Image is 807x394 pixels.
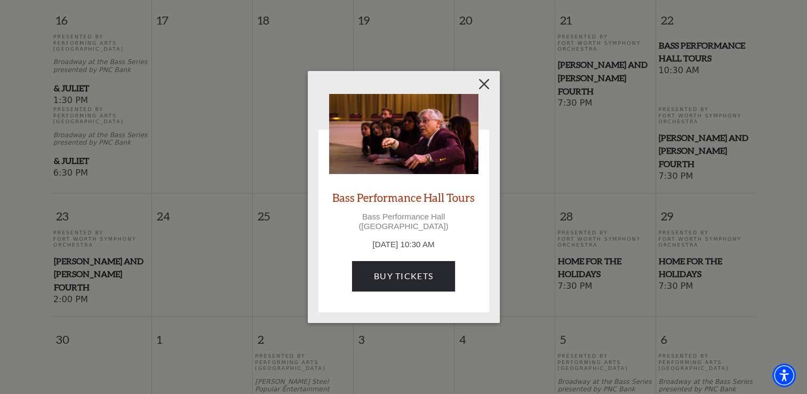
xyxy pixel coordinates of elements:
button: Close [474,74,494,94]
img: Bass Performance Hall Tours [329,94,478,174]
p: [DATE] 10:30 AM [329,239,478,251]
div: Accessibility Menu [772,364,796,387]
p: Bass Performance Hall ([GEOGRAPHIC_DATA]) [329,212,478,231]
a: Buy Tickets [352,261,455,291]
a: Bass Performance Hall Tours [332,190,475,204]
